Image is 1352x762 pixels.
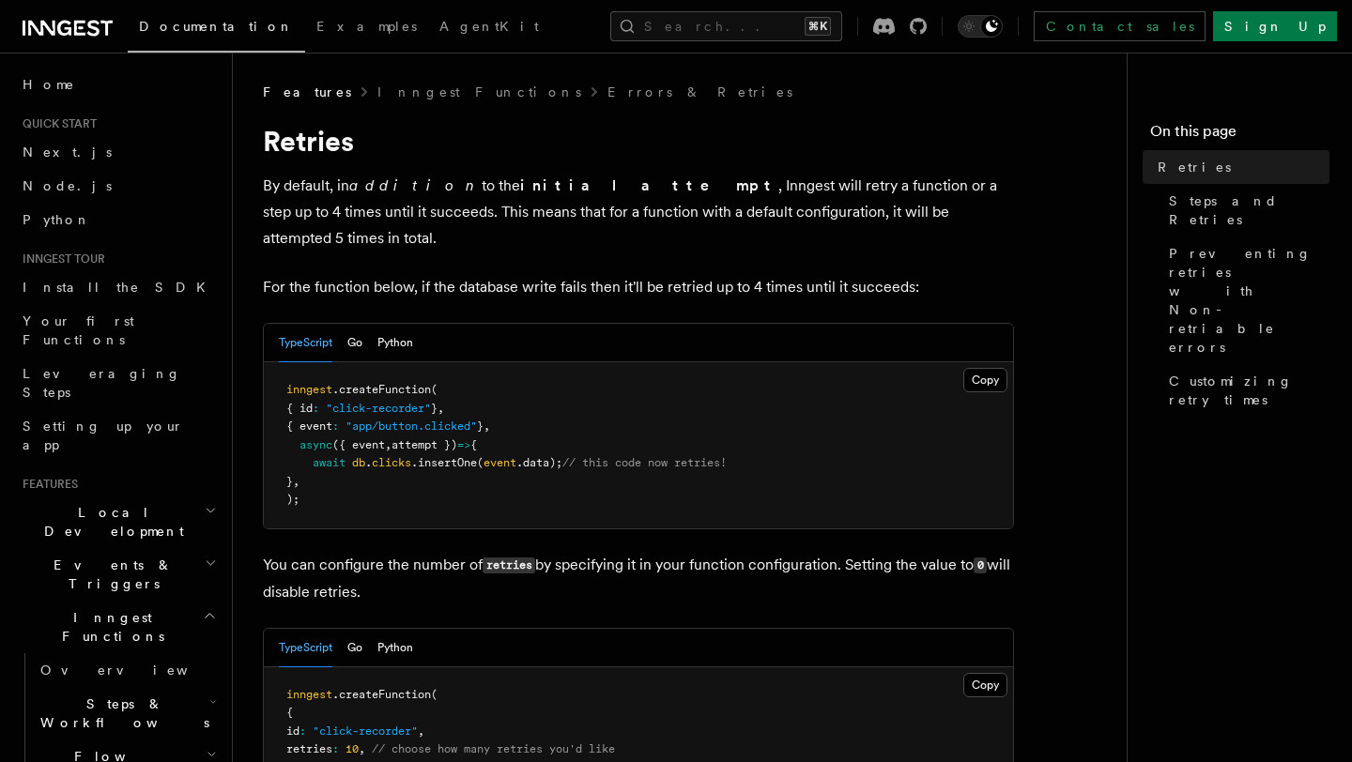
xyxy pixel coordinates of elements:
h1: Retries [263,124,1014,158]
a: Python [15,203,221,236]
span: .createFunction [332,383,431,396]
a: Node.js [15,169,221,203]
a: Preventing retries with Non-retriable errors [1161,236,1329,364]
h4: On this page [1150,120,1329,150]
a: Steps and Retries [1161,184,1329,236]
span: { event [286,419,332,433]
a: Leveraging Steps [15,357,221,409]
button: Copy [963,368,1007,392]
a: Retries [1150,150,1329,184]
span: Setting up your app [23,419,184,452]
span: // this code now retries! [562,456,727,469]
a: Customizing retry times [1161,364,1329,417]
a: Examples [305,6,428,51]
span: Install the SDK [23,280,217,295]
span: Your first Functions [23,313,134,347]
button: Copy [963,673,1007,697]
a: AgentKit [428,6,550,51]
span: Python [23,212,91,227]
span: ( [477,456,484,469]
button: Local Development [15,495,221,548]
a: Sign Up [1213,11,1337,41]
a: Inngest Functions [377,83,581,101]
span: , [293,475,300,488]
span: , [438,402,444,415]
span: , [385,438,392,451]
span: attempt }) [392,438,457,451]
span: , [418,724,424,738]
span: inngest [286,383,332,396]
a: Home [15,68,221,101]
code: 0 [974,557,987,573]
button: Python [377,629,413,667]
p: For the function below, if the database write fails then it'll be retried up to 4 times until it ... [263,274,1014,300]
a: Next.js [15,135,221,169]
span: "app/button.clicked" [346,419,477,433]
span: Local Development [15,503,205,541]
span: Home [23,75,75,94]
span: { [470,438,477,451]
span: "click-recorder" [326,402,431,415]
button: Go [347,324,362,362]
button: Inngest Functions [15,601,221,653]
span: Retries [1158,158,1231,176]
button: Search...⌘K [610,11,842,41]
a: Documentation [128,6,305,53]
em: addition [349,176,482,194]
span: "click-recorder" [313,724,418,738]
span: Features [263,83,351,101]
span: event [484,456,516,469]
span: .createFunction [332,688,431,701]
span: Documentation [139,19,294,34]
span: await [313,456,346,469]
span: Inngest Functions [15,608,203,646]
span: } [286,475,293,488]
kbd: ⌘K [805,17,831,36]
span: { [286,706,293,719]
button: Events & Triggers [15,548,221,601]
span: Steps & Workflows [33,694,209,732]
span: async [300,438,332,451]
button: Toggle dark mode [958,15,1003,38]
button: Python [377,324,413,362]
p: By default, in to the , Inngest will retry a function or a step up to 4 times until it succeeds. ... [263,173,1014,251]
button: Go [347,629,362,667]
span: clicks [372,456,411,469]
a: Install the SDK [15,270,221,304]
button: Steps & Workflows [33,687,221,739]
span: ( [431,688,438,701]
span: .insertOne [411,456,477,469]
span: Features [15,477,78,492]
span: { id [286,402,313,415]
span: ); [286,493,300,506]
span: Events & Triggers [15,556,205,593]
span: , [359,742,365,755]
span: : [332,419,339,433]
span: , [484,419,490,433]
span: db [352,456,365,469]
span: : [300,724,306,738]
a: Contact sales [1034,11,1206,41]
span: ({ event [332,438,385,451]
p: You can configure the number of by specifying it in your function configuration. Setting the valu... [263,552,1014,605]
span: Preventing retries with Non-retriable errors [1169,244,1329,357]
span: . [365,456,372,469]
span: Next.js [23,145,112,160]
span: Examples [316,19,417,34]
span: => [457,438,470,451]
span: ( [431,383,438,396]
button: TypeScript [279,629,332,667]
span: Inngest tour [15,251,105,267]
span: } [477,419,484,433]
span: : [313,402,319,415]
code: retries [483,557,535,573]
span: AgentKit [439,19,539,34]
span: Customizing retry times [1169,372,1329,409]
span: inngest [286,688,332,701]
span: Overview [40,663,234,678]
span: } [431,402,438,415]
span: : [332,742,339,755]
span: // choose how many retries you'd like [372,742,615,755]
span: 10 [346,742,359,755]
span: Steps and Retries [1169,191,1329,229]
